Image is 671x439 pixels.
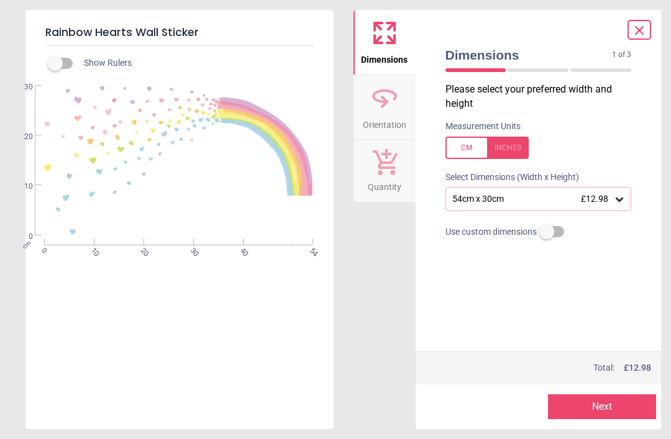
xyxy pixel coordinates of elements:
[354,75,416,140] button: Orientation
[45,20,314,46] h5: Rainbow Hearts Wall Sticker
[581,194,608,204] span: £12.98
[9,82,33,93] span: 30
[21,238,32,250] span: cm
[88,246,96,254] span: 10
[9,232,33,242] span: 0
[445,226,537,238] span: Use custom dimensions
[138,246,146,254] span: 20
[55,56,334,71] div: Show Rulers
[39,246,47,254] span: 0
[308,246,316,254] span: 54
[363,113,406,132] span: Orientation
[624,362,651,374] span: £
[361,48,408,66] span: Dimensions
[445,46,613,64] span: Dimensions
[445,83,642,111] p: Please select your preferred width and height
[445,120,521,133] label: Measurement Units
[612,50,631,60] span: 1 of 3
[354,140,416,202] button: Quantity
[451,194,614,204] div: 54cm x 30cm
[9,132,33,142] span: 20
[188,246,196,254] span: 30
[548,394,656,419] button: Next
[368,175,401,194] span: Quantity
[237,246,245,254] span: 40
[444,362,652,374] div: Total:
[436,171,579,184] label: Select Dimensions (Width x Height)
[354,10,416,75] button: Dimensions
[9,181,33,192] span: 10
[629,363,651,373] span: 12.98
